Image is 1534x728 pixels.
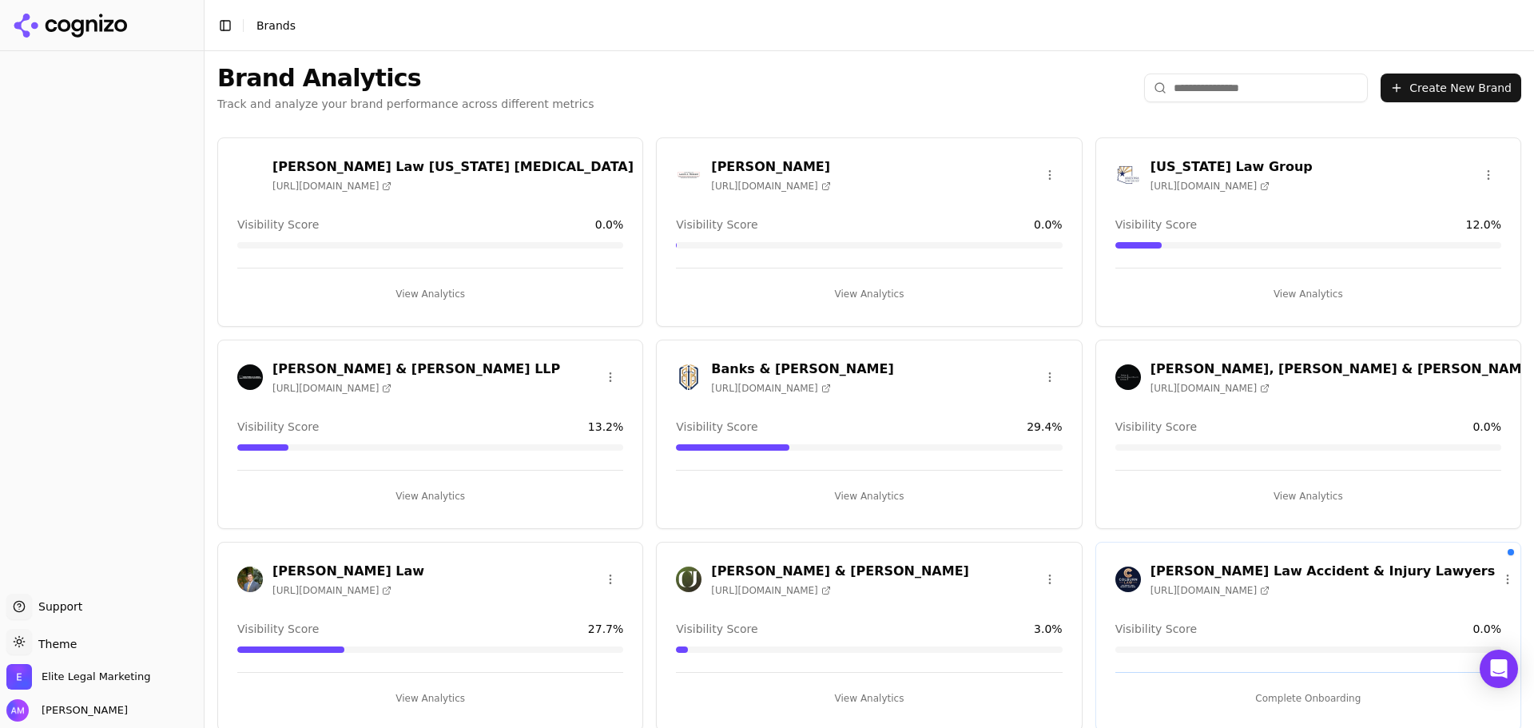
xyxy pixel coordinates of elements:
span: Brands [256,19,296,32]
span: [URL][DOMAIN_NAME] [272,584,391,597]
h3: [US_STATE] Law Group [1150,157,1313,177]
h3: Banks & [PERSON_NAME] [711,360,893,379]
h3: [PERSON_NAME] & [PERSON_NAME] LLP [272,360,560,379]
span: Visibility Score [237,217,319,233]
img: Armstrong Lee & Baker LLP [237,364,263,390]
span: Visibility Score [1115,217,1197,233]
button: View Analytics [237,281,623,307]
button: Create New Brand [1381,74,1521,102]
button: View Analytics [237,686,623,711]
span: 27.7 % [588,621,623,637]
span: Visibility Score [1115,621,1197,637]
button: View Analytics [237,483,623,509]
span: 0.0 % [1034,217,1063,233]
img: Elite Legal Marketing [6,664,32,690]
span: [URL][DOMAIN_NAME] [711,180,830,193]
h3: [PERSON_NAME] Law [US_STATE] [MEDICAL_DATA] [272,157,634,177]
button: View Analytics [676,483,1062,509]
button: View Analytics [676,686,1062,711]
img: Colburn Law Washington Dog Bite [237,162,263,188]
img: Arizona Law Group [1115,162,1141,188]
nav: breadcrumb [256,18,296,34]
img: Cohen & Jaffe [676,567,701,592]
img: Bishop, Del Vecchio & Beeks Law Office [1115,364,1141,390]
span: Visibility Score [1115,419,1197,435]
button: Complete Onboarding [1115,686,1501,711]
h3: [PERSON_NAME] & [PERSON_NAME] [711,562,969,581]
span: Elite Legal Marketing [42,670,150,684]
span: 0.0 % [595,217,624,233]
img: Banks & Brower [676,364,701,390]
span: Theme [32,638,77,650]
span: [URL][DOMAIN_NAME] [1150,584,1270,597]
span: Visibility Score [237,419,319,435]
button: Open user button [6,699,128,722]
button: Open organization switcher [6,664,150,690]
img: Aaron Herbert [676,162,701,188]
span: [URL][DOMAIN_NAME] [272,382,391,395]
img: Alex Morris [6,699,29,722]
span: [URL][DOMAIN_NAME] [711,584,830,597]
span: [URL][DOMAIN_NAME] [272,180,391,193]
div: Open Intercom Messenger [1480,650,1518,688]
span: 29.4 % [1027,419,1062,435]
span: 3.0 % [1034,621,1063,637]
span: Visibility Score [237,621,319,637]
img: Colburn Law Accident & Injury Lawyers [1115,567,1141,592]
span: [URL][DOMAIN_NAME] [1150,180,1270,193]
h1: Brand Analytics [217,64,594,93]
span: [PERSON_NAME] [35,703,128,718]
span: 13.2 % [588,419,623,435]
span: 0.0 % [1472,419,1501,435]
span: Visibility Score [676,621,757,637]
h3: [PERSON_NAME] Law Accident & Injury Lawyers [1150,562,1496,581]
h3: [PERSON_NAME] [711,157,830,177]
button: View Analytics [1115,483,1501,509]
span: Visibility Score [676,217,757,233]
h3: [PERSON_NAME] Law [272,562,424,581]
span: [URL][DOMAIN_NAME] [1150,382,1270,395]
span: 12.0 % [1466,217,1501,233]
span: [URL][DOMAIN_NAME] [711,382,830,395]
button: View Analytics [676,281,1062,307]
p: Track and analyze your brand performance across different metrics [217,96,594,112]
img: Cannon Law [237,567,263,592]
button: View Analytics [1115,281,1501,307]
span: Support [32,599,82,615]
span: 0.0 % [1472,621,1501,637]
span: Visibility Score [676,419,757,435]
